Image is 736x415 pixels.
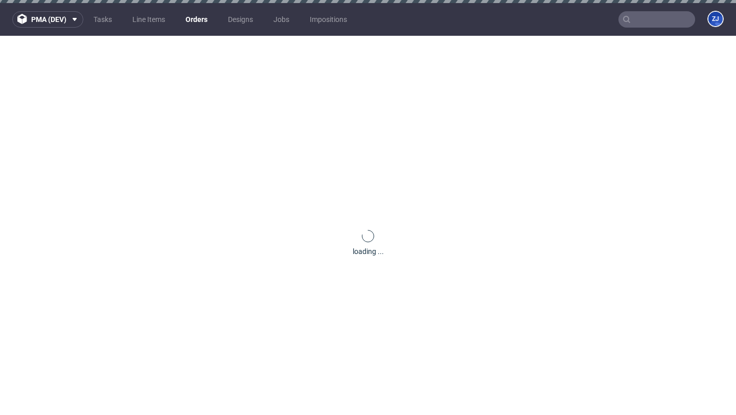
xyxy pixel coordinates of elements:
a: Line Items [126,11,171,28]
button: pma (dev) [12,11,83,28]
a: Orders [179,11,214,28]
a: Impositions [304,11,353,28]
a: Designs [222,11,259,28]
div: loading ... [353,246,384,257]
span: pma (dev) [31,16,66,23]
figcaption: ZJ [708,12,723,26]
a: Tasks [87,11,118,28]
a: Jobs [267,11,295,28]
